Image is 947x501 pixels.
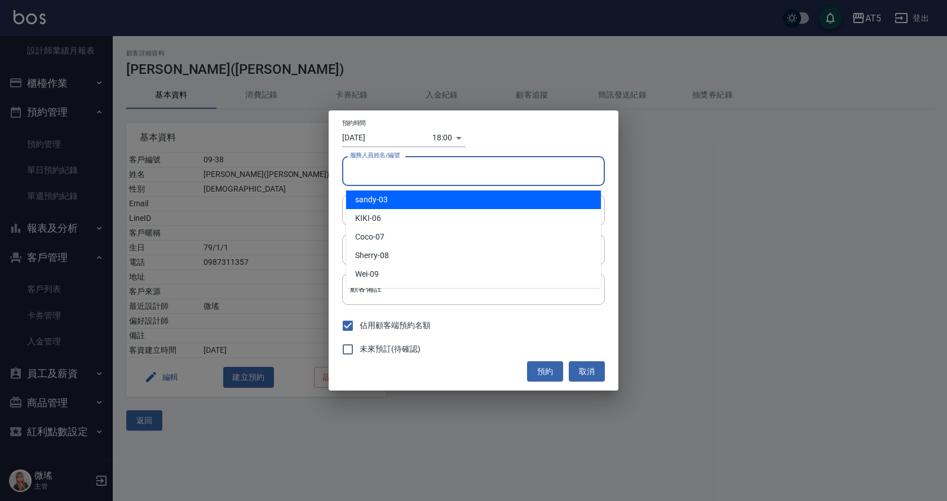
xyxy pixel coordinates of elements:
span: 未來預訂(待確認) [360,343,421,355]
div: -03 [346,190,601,209]
div: -08 [346,246,601,265]
button: 預約 [527,361,563,382]
button: 取消 [569,361,605,382]
span: sandy [355,194,377,206]
label: 服務人員姓名/編號 [350,151,400,159]
div: 30分鐘 [342,195,605,225]
span: Sherry [355,250,378,261]
div: 18:00 [432,128,452,147]
div: -06 [346,209,601,228]
div: -07 [346,228,601,246]
div: -09 [346,265,601,283]
input: Choose date, selected date is 2025-10-11 [342,128,432,147]
span: Coco [355,231,373,243]
span: 佔用顧客端預約名額 [360,320,431,331]
span: KIKI [355,212,370,224]
span: Wei [355,268,368,280]
label: 預約時間 [342,118,366,127]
